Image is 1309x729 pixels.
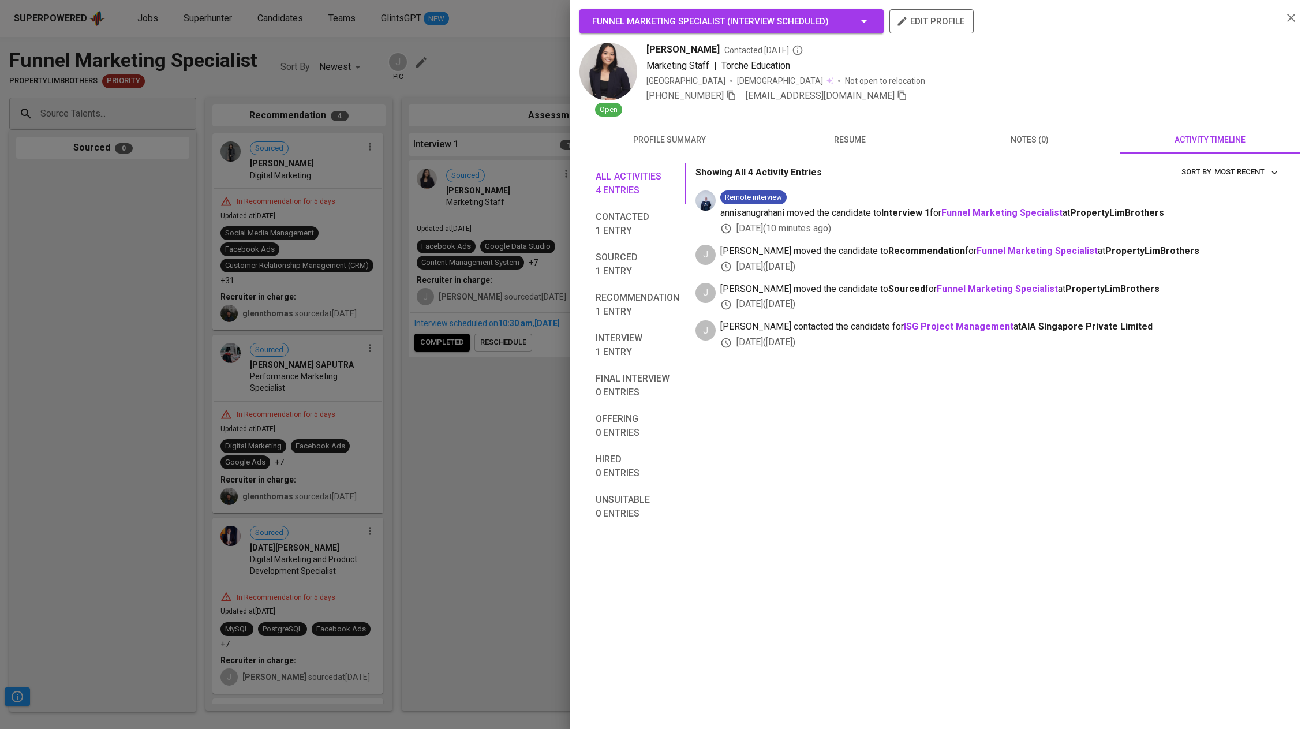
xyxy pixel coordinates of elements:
[724,44,803,56] span: Contacted [DATE]
[792,44,803,56] svg: By Batam recruiter
[596,170,679,197] span: All activities 4 entries
[720,320,1281,334] span: [PERSON_NAME] contacted the candidate for at
[579,43,637,100] img: f62b7ce5924b0428aa85eacef39b9fd6.jpeg
[579,9,884,33] button: Funnel Marketing Specialist (Interview scheduled)
[596,331,679,359] span: Interview 1 entry
[596,210,679,238] span: Contacted 1 entry
[720,222,1281,235] div: [DATE] ( 10 minutes ago )
[596,291,679,319] span: Recommendation 1 entry
[695,245,716,265] div: J
[695,190,716,211] img: annisa@glints.com
[586,133,753,147] span: profile summary
[977,245,1098,256] a: Funnel Marketing Specialist
[1065,283,1160,294] span: PropertyLimBrothers
[1211,163,1281,181] button: sort by
[720,245,1281,258] span: [PERSON_NAME] moved the candidate to for at
[596,372,679,399] span: Final interview 0 entries
[1105,245,1199,256] span: PropertyLimBrothers
[720,283,1281,296] span: [PERSON_NAME] moved the candidate to for at
[596,453,679,480] span: Hired 0 entries
[766,133,933,147] span: resume
[937,283,1058,294] a: Funnel Marketing Specialist
[947,133,1113,147] span: notes (0)
[646,90,724,101] span: [PHONE_NUMBER]
[1214,166,1278,179] span: Most Recent
[899,14,964,29] span: edit profile
[845,75,925,87] p: Not open to relocation
[596,412,679,440] span: Offering 0 entries
[1127,133,1293,147] span: activity timeline
[720,192,787,203] span: Remote interview
[720,298,1281,311] div: [DATE] ( [DATE] )
[720,260,1281,274] div: [DATE] ( [DATE] )
[881,207,930,218] b: Interview 1
[1021,321,1153,332] span: AIA Singapore Private Limited
[714,59,717,73] span: |
[596,251,679,278] span: Sourced 1 entry
[595,104,622,115] span: Open
[646,60,709,71] span: Marketing Staff
[695,320,716,341] div: J
[889,16,974,25] a: edit profile
[592,16,829,27] span: Funnel Marketing Specialist ( Interview scheduled )
[889,9,974,33] button: edit profile
[1181,167,1211,176] span: sort by
[596,493,679,521] span: Unsuitable 0 entries
[646,75,725,87] div: [GEOGRAPHIC_DATA]
[904,321,1013,332] a: ISG Project Management
[737,75,825,87] span: [DEMOGRAPHIC_DATA]
[695,166,822,180] p: Showing All 4 Activity Entries
[1070,207,1164,218] span: PropertyLimBrothers
[646,43,720,57] span: [PERSON_NAME]
[888,283,925,294] b: Sourced
[941,207,1063,218] a: Funnel Marketing Specialist
[888,245,965,256] b: Recommendation
[695,283,716,303] div: J
[746,90,895,101] span: [EMAIL_ADDRESS][DOMAIN_NAME]
[720,336,1281,349] div: [DATE] ( [DATE] )
[720,207,1281,220] span: annisanugrahani moved the candidate to for at
[721,60,790,71] span: Torche Education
